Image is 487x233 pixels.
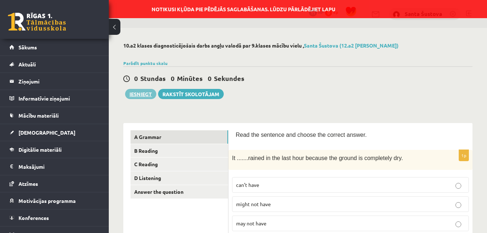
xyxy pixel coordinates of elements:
a: B Reading [131,144,228,158]
span: rained in the last hour because the ground is completely dry. [248,155,403,161]
span: Motivācijas programma [18,197,76,204]
a: Sākums [9,39,100,56]
button: Iesniegt [125,89,156,99]
input: can’t have [455,183,461,189]
span: Minūtes [177,74,203,82]
a: C Reading [131,158,228,171]
legend: Informatīvie ziņojumi [18,90,100,107]
a: Ziņojumi [9,73,100,90]
a: Santa Šustova (12.a2 [PERSON_NAME]) [304,42,399,49]
span: 0 [171,74,174,82]
span: Digitālie materiāli [18,146,62,153]
span: can’t have [236,181,259,188]
span: [DEMOGRAPHIC_DATA] [18,129,75,136]
a: D Listening [131,171,228,185]
span: may not have [236,220,267,226]
span: 0 [134,74,138,82]
span: might not have [236,201,271,207]
span: Aktuāli [18,61,36,68]
input: may not have [455,221,461,227]
a: Parādīt punktu skalu [123,60,168,66]
span: Sākums [18,44,37,50]
span: Stundas [140,74,166,82]
input: might not have [455,202,461,208]
h2: 10.a2 klases diagnosticējošais darbs angļu valodā par 9.klases mācību vielu , [123,42,472,49]
a: Rīgas 1. Tālmācības vidusskola [8,13,66,31]
a: [DEMOGRAPHIC_DATA] [9,124,100,141]
a: Digitālie materiāli [9,141,100,158]
a: Rakstīt skolotājam [158,89,224,99]
a: Maksājumi [9,158,100,175]
a: A Grammar [131,130,228,144]
a: Answer the question [131,185,228,199]
span: It ....... [232,155,248,161]
span: Atzīmes [18,180,38,187]
a: Informatīvie ziņojumi [9,90,100,107]
span: Konferences [18,214,49,221]
a: Aktuāli [9,56,100,73]
span: 0 [208,74,211,82]
p: 1p [459,150,469,161]
span: Sekundes [214,74,244,82]
a: Konferences [9,209,100,226]
span: Read the sentence and choose the correct answer. [236,132,367,138]
a: Atzīmes [9,175,100,192]
legend: Maksājumi [18,158,100,175]
a: Motivācijas programma [9,192,100,209]
legend: Ziņojumi [18,73,100,90]
span: Mācību materiāli [18,112,59,119]
a: Mācību materiāli [9,107,100,124]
